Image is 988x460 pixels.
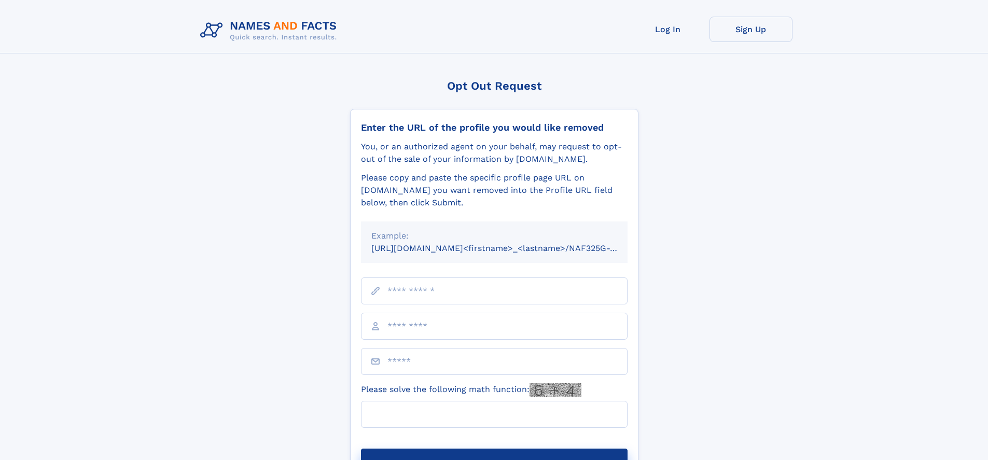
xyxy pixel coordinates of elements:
[371,230,617,242] div: Example:
[371,243,647,253] small: [URL][DOMAIN_NAME]<firstname>_<lastname>/NAF325G-xxxxxxxx
[350,79,638,92] div: Opt Out Request
[196,17,345,45] img: Logo Names and Facts
[361,172,628,209] div: Please copy and paste the specific profile page URL on [DOMAIN_NAME] you want removed into the Pr...
[627,17,709,42] a: Log In
[361,122,628,133] div: Enter the URL of the profile you would like removed
[361,383,581,397] label: Please solve the following math function:
[361,141,628,165] div: You, or an authorized agent on your behalf, may request to opt-out of the sale of your informatio...
[709,17,792,42] a: Sign Up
